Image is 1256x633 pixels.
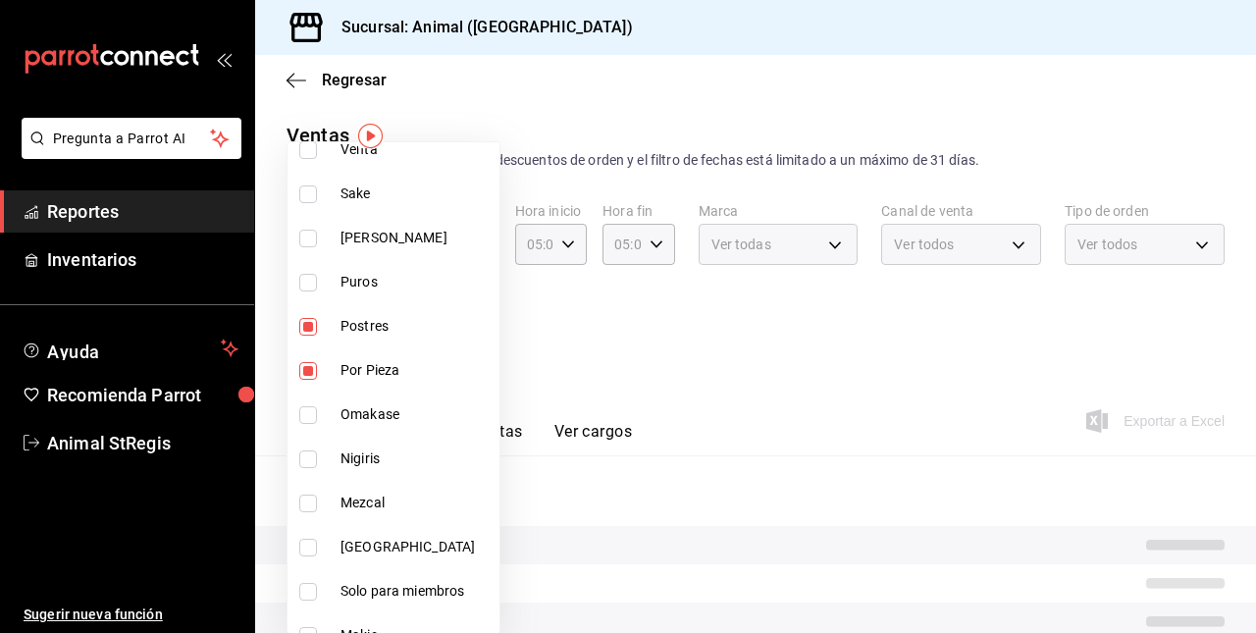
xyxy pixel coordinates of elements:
[358,124,383,148] img: Marcador de información sobre herramientas
[340,448,492,469] span: Nigiris
[340,228,492,248] span: [PERSON_NAME]
[340,139,492,160] span: Venta
[340,581,492,602] span: Solo para miembros
[340,404,492,425] span: Omakase
[340,272,492,292] span: Puros
[340,184,492,204] span: Sake
[340,316,492,337] span: Postres
[340,360,492,381] span: Por Pieza
[340,493,492,513] span: Mezcal
[340,537,492,557] span: [GEOGRAPHIC_DATA]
